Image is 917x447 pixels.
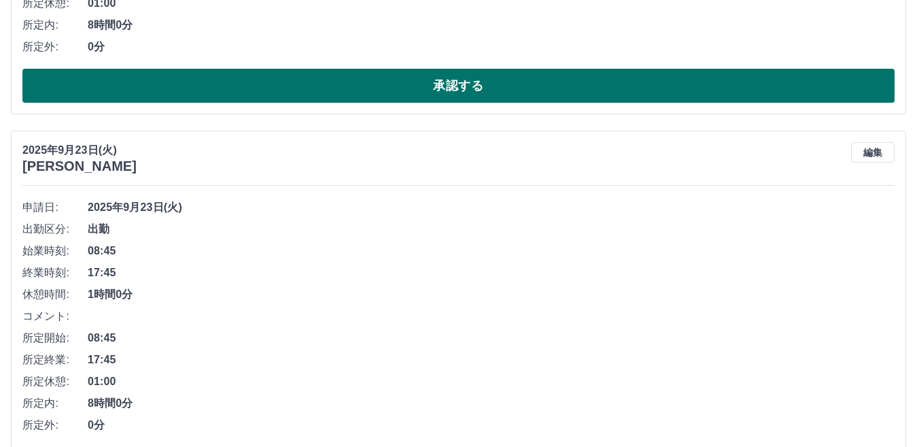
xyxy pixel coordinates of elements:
[88,417,895,433] span: 0分
[88,395,895,412] span: 8時間0分
[88,286,895,303] span: 1時間0分
[88,374,895,390] span: 01:00
[22,39,88,55] span: 所定外:
[22,142,137,159] p: 2025年9月23日(火)
[22,265,88,281] span: 終業時刻:
[22,308,88,325] span: コメント:
[22,374,88,390] span: 所定休憩:
[22,330,88,346] span: 所定開始:
[88,265,895,281] span: 17:45
[22,17,88,33] span: 所定内:
[22,199,88,216] span: 申請日:
[22,243,88,259] span: 始業時刻:
[22,286,88,303] span: 休憩時間:
[851,142,895,163] button: 編集
[88,17,895,33] span: 8時間0分
[22,417,88,433] span: 所定外:
[88,352,895,368] span: 17:45
[88,199,895,216] span: 2025年9月23日(火)
[88,243,895,259] span: 08:45
[22,159,137,174] h3: [PERSON_NAME]
[88,330,895,346] span: 08:45
[88,39,895,55] span: 0分
[22,69,895,103] button: 承認する
[22,395,88,412] span: 所定内:
[88,221,895,237] span: 出勤
[22,221,88,237] span: 出勤区分:
[22,352,88,368] span: 所定終業:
